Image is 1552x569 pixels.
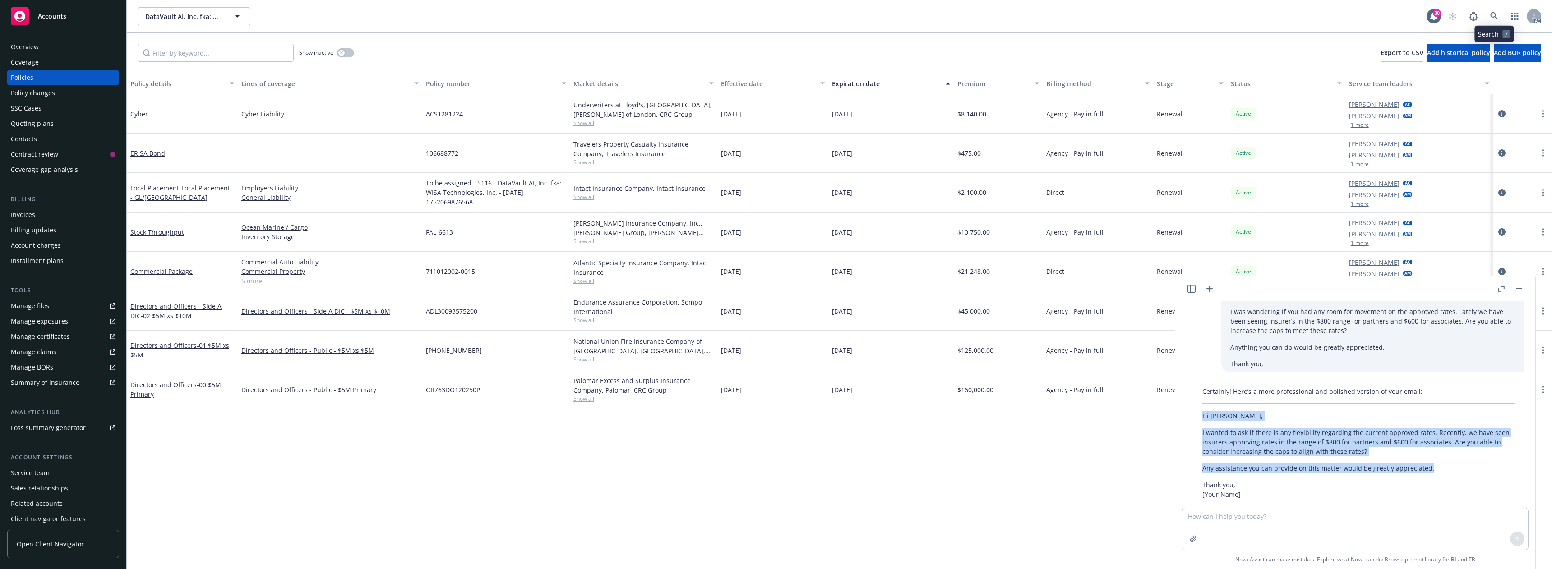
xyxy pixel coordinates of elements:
button: 1 more [1351,162,1369,167]
span: Show all [573,237,714,245]
a: circleInformation [1497,187,1507,198]
span: Renewal [1157,109,1182,119]
a: [PERSON_NAME] [1349,100,1400,109]
span: [DATE] [832,227,852,237]
p: I wanted to ask if there is any flexibility regarding the current approved rates. Recently, we ha... [1202,428,1515,456]
span: Renewal [1157,385,1182,394]
span: Agency - Pay in full [1046,109,1104,119]
p: Thank you, [1230,359,1515,369]
a: more [1538,227,1548,237]
button: 1 more [1351,122,1369,128]
div: Coverage [11,55,39,69]
a: Manage files [7,299,119,313]
a: Policy changes [7,86,119,100]
div: Related accounts [11,496,63,511]
button: Lines of coverage [238,73,422,94]
a: more [1538,187,1548,198]
span: Export to CSV [1381,48,1423,57]
div: Manage files [11,299,49,313]
button: Service team leaders [1345,73,1493,94]
a: Account charges [7,238,119,253]
div: Account settings [7,453,119,462]
div: Tools [7,286,119,295]
span: $21,248.00 [957,267,990,276]
span: Renewal [1157,188,1182,197]
span: Show all [573,356,714,363]
a: Commercial Package [130,267,193,276]
a: more [1538,266,1548,277]
div: Contract review [11,147,58,162]
a: Summary of insurance [7,375,119,390]
button: Billing method [1043,73,1154,94]
a: [PERSON_NAME] [1349,150,1400,160]
span: [DATE] [832,267,852,276]
a: [PERSON_NAME] [1349,218,1400,227]
a: Coverage gap analysis [7,162,119,177]
a: General Liability [241,193,419,202]
span: 106688772 [426,148,458,158]
a: Related accounts [7,496,119,511]
div: Effective date [721,79,815,88]
span: Show all [573,158,714,166]
a: Ocean Marine / Cargo [241,222,419,232]
span: Agency - Pay in full [1046,227,1104,237]
a: more [1538,345,1548,356]
a: Manage BORs [7,360,119,375]
a: circleInformation [1497,266,1507,277]
button: Stage [1153,73,1227,94]
span: ACS1281224 [426,109,463,119]
span: $475.00 [957,148,981,158]
span: $2,100.00 [957,188,986,197]
a: Switch app [1506,7,1524,25]
a: SSC Cases [7,101,119,116]
div: Status [1231,79,1332,88]
span: Active [1234,228,1252,236]
div: Policies [11,70,33,85]
a: more [1538,148,1548,158]
span: [DATE] [721,385,741,394]
span: 711012002-0015 [426,267,475,276]
a: TR [1469,555,1475,563]
div: Service team [11,466,50,480]
span: Add BOR policy [1494,48,1541,57]
p: Hi [PERSON_NAME], [1202,411,1515,421]
div: Premium [957,79,1029,88]
span: [DATE] [721,346,741,355]
span: Show all [573,277,714,285]
button: 1 more [1351,241,1369,246]
div: Policy changes [11,86,55,100]
a: BI [1451,555,1456,563]
div: Expiration date [832,79,940,88]
div: Billing updates [11,223,56,237]
a: Contacts [7,132,119,146]
span: Direct [1046,267,1064,276]
button: Premium [954,73,1042,94]
a: Invoices [7,208,119,222]
span: [DATE] [832,188,852,197]
span: Add historical policy [1427,48,1490,57]
p: Any assistance you can provide on this matter would be greatly appreciated. [1202,463,1515,473]
button: Export to CSV [1381,44,1423,62]
a: circleInformation [1497,108,1507,119]
span: Accounts [38,13,66,20]
button: Market details [570,73,717,94]
a: Directors and Officers [130,380,221,398]
a: Cyber Liability [241,109,419,119]
span: DataVault AI, Inc. fka: WISA Technologies, Inc. [145,12,223,21]
span: Show all [573,193,714,201]
span: Agency - Pay in full [1046,306,1104,316]
a: Commercial Auto Liability [241,257,419,267]
a: Accounts [7,4,119,29]
div: Stage [1157,79,1214,88]
div: Account charges [11,238,61,253]
div: Underwriters at Lloyd's, [GEOGRAPHIC_DATA], [PERSON_NAME] of London, CRC Group [573,100,714,119]
div: Service team leaders [1349,79,1479,88]
a: Sales relationships [7,481,119,495]
div: Travelers Property Casualty Insurance Company, Travelers Insurance [573,139,714,158]
button: Policy details [127,73,238,94]
a: Local Placement [130,184,230,202]
a: more [1538,305,1548,316]
a: Inventory Storage [241,232,419,241]
div: Palomar Excess and Surplus Insurance Company, Palomar, CRC Group [573,376,714,395]
span: [DATE] [832,148,852,158]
